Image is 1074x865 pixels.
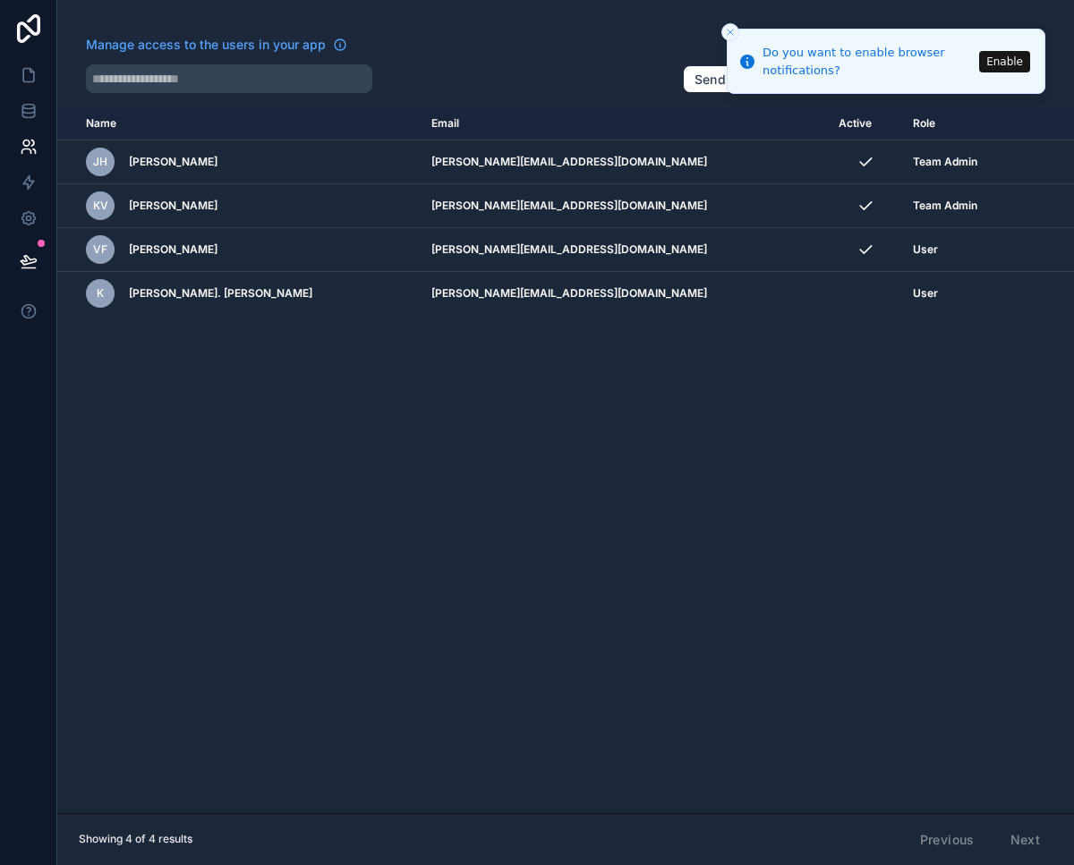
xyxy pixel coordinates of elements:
span: [PERSON_NAME] [129,199,217,213]
span: User [913,286,938,301]
span: [PERSON_NAME]. [PERSON_NAME] [129,286,312,301]
span: K [97,286,104,301]
button: Close toast [721,23,739,41]
button: Enable [979,51,1030,72]
td: [PERSON_NAME][EMAIL_ADDRESS][DOMAIN_NAME] [421,228,827,272]
span: KV [93,199,108,213]
span: [PERSON_NAME] [129,155,217,169]
span: Showing 4 of 4 results [79,832,192,846]
a: Manage access to the users in your app [86,36,347,54]
td: [PERSON_NAME][EMAIL_ADDRESS][DOMAIN_NAME] [421,272,827,316]
span: Team Admin [913,155,977,169]
div: scrollable content [57,107,1074,813]
th: Active [828,107,902,140]
td: [PERSON_NAME][EMAIL_ADDRESS][DOMAIN_NAME] [421,140,827,184]
span: VF [93,242,107,257]
div: Do you want to enable browser notifications? [763,44,974,79]
span: Manage access to the users in your app [86,36,326,54]
th: Name [57,107,421,140]
button: Send invite [PERSON_NAME] [683,65,888,94]
td: [PERSON_NAME][EMAIL_ADDRESS][DOMAIN_NAME] [421,184,827,228]
span: [PERSON_NAME] [129,242,217,257]
span: JH [93,155,107,169]
th: Role [902,107,1019,140]
th: Email [421,107,827,140]
span: User [913,242,938,257]
span: Team Admin [913,199,977,213]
